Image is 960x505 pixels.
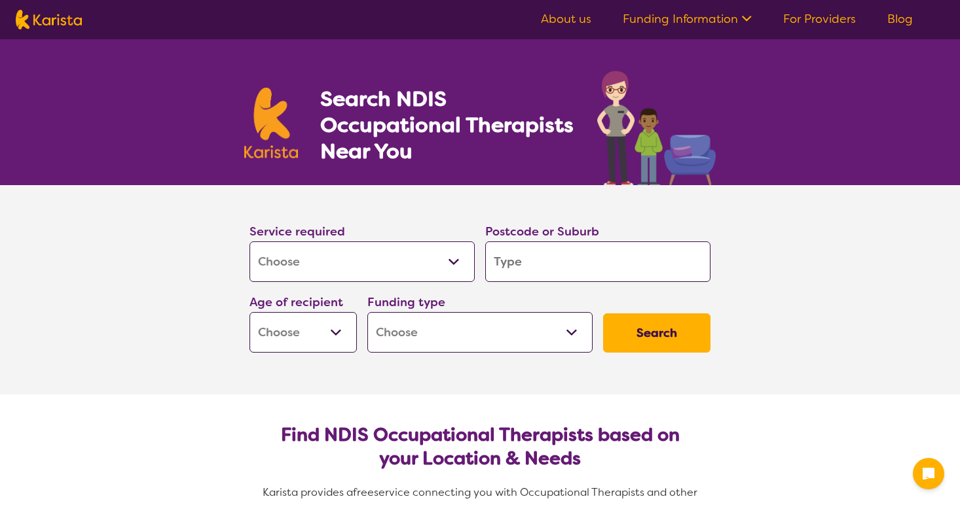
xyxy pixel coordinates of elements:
[783,11,856,27] a: For Providers
[623,11,752,27] a: Funding Information
[249,224,345,239] label: Service required
[16,10,82,29] img: Karista logo
[353,485,374,499] span: free
[367,294,445,310] label: Funding type
[249,294,343,310] label: Age of recipient
[541,11,591,27] a: About us
[263,485,353,499] span: Karista provides a
[603,313,711,353] button: Search
[597,71,716,185] img: occupational-therapy
[260,423,700,470] h2: Find NDIS Occupational Therapists based on your Location & Needs
[485,241,711,282] input: Type
[320,86,575,164] h1: Search NDIS Occupational Therapists Near You
[485,224,599,239] label: Postcode or Suburb
[244,88,298,158] img: Karista logo
[887,11,913,27] a: Blog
